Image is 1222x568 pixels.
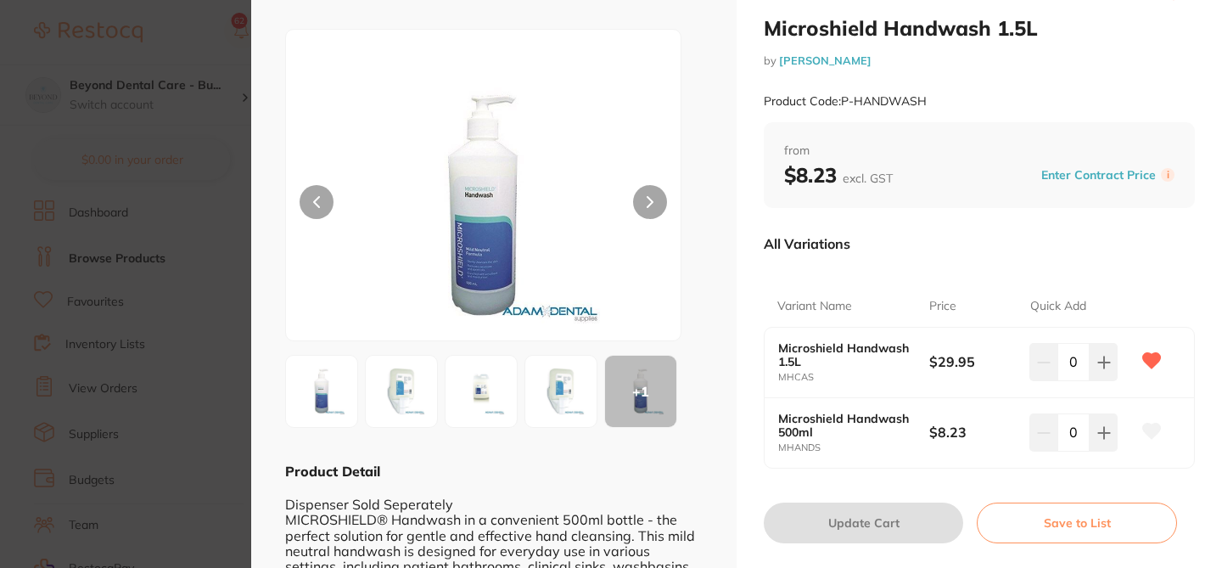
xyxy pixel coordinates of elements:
[778,341,914,368] b: Microshield Handwash 1.5L
[778,372,929,383] small: MHCAS
[291,361,352,422] img: Uy5qcGc
[777,298,852,315] p: Variant Name
[764,15,1195,41] h2: Microshield Handwash 1.5L
[371,361,432,422] img: LmpwZw
[779,53,872,67] a: [PERSON_NAME]
[1030,298,1086,315] p: Quick Add
[764,503,963,543] button: Update Cart
[929,352,1020,371] b: $29.95
[451,361,512,422] img: anBn
[764,54,1195,67] small: by
[1036,167,1161,183] button: Enter Contract Price
[604,355,677,428] button: +1
[605,356,676,427] div: + 1
[764,94,927,109] small: Product Code: P-HANDWASH
[365,72,602,340] img: Uy5qcGc
[764,235,850,252] p: All Variations
[784,162,893,188] b: $8.23
[285,463,380,480] b: Product Detail
[843,171,893,186] span: excl. GST
[778,412,914,439] b: Microshield Handwash 500ml
[778,442,929,453] small: MHANDS
[1161,168,1174,182] label: i
[977,503,1177,543] button: Save to List
[784,143,1174,160] span: from
[929,423,1020,441] b: $8.23
[530,361,591,422] img: LmpwZw
[929,298,956,315] p: Price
